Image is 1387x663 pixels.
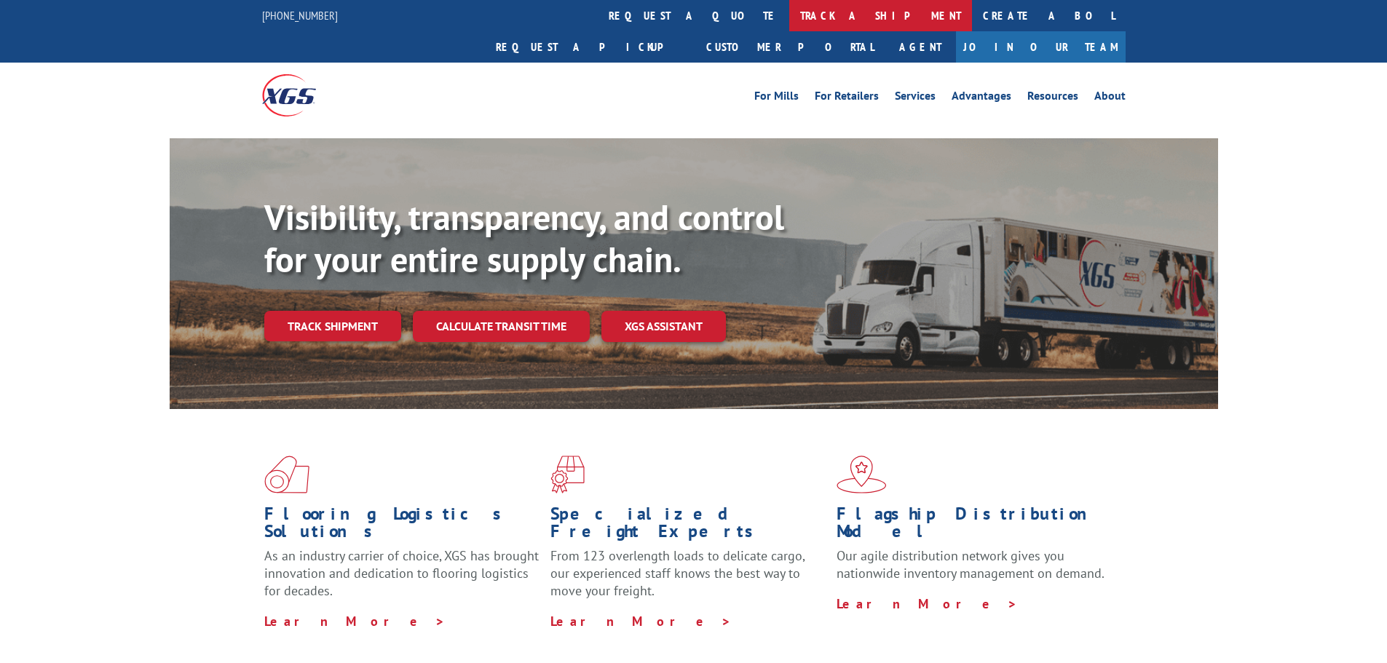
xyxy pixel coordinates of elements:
a: Advantages [952,90,1011,106]
img: xgs-icon-flagship-distribution-model-red [837,456,887,493]
a: Learn More > [837,595,1018,612]
a: Services [895,90,936,106]
a: Resources [1027,90,1078,106]
a: Request a pickup [485,31,695,63]
a: Calculate transit time [413,311,590,342]
a: Learn More > [264,613,446,630]
a: Customer Portal [695,31,885,63]
a: Learn More > [550,613,732,630]
a: About [1094,90,1126,106]
span: Our agile distribution network gives you nationwide inventory management on demand. [837,547,1105,581]
img: xgs-icon-total-supply-chain-intelligence-red [264,456,309,493]
b: Visibility, transparency, and control for your entire supply chain. [264,194,784,282]
a: XGS ASSISTANT [601,311,726,342]
h1: Specialized Freight Experts [550,505,826,547]
a: [PHONE_NUMBER] [262,8,338,23]
a: For Mills [754,90,799,106]
h1: Flagship Distribution Model [837,505,1112,547]
h1: Flooring Logistics Solutions [264,505,540,547]
img: xgs-icon-focused-on-flooring-red [550,456,585,493]
span: As an industry carrier of choice, XGS has brought innovation and dedication to flooring logistics... [264,547,539,599]
p: From 123 overlength loads to delicate cargo, our experienced staff knows the best way to move you... [550,547,826,612]
a: Join Our Team [956,31,1126,63]
a: For Retailers [815,90,879,106]
a: Agent [885,31,956,63]
a: Track shipment [264,311,401,341]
